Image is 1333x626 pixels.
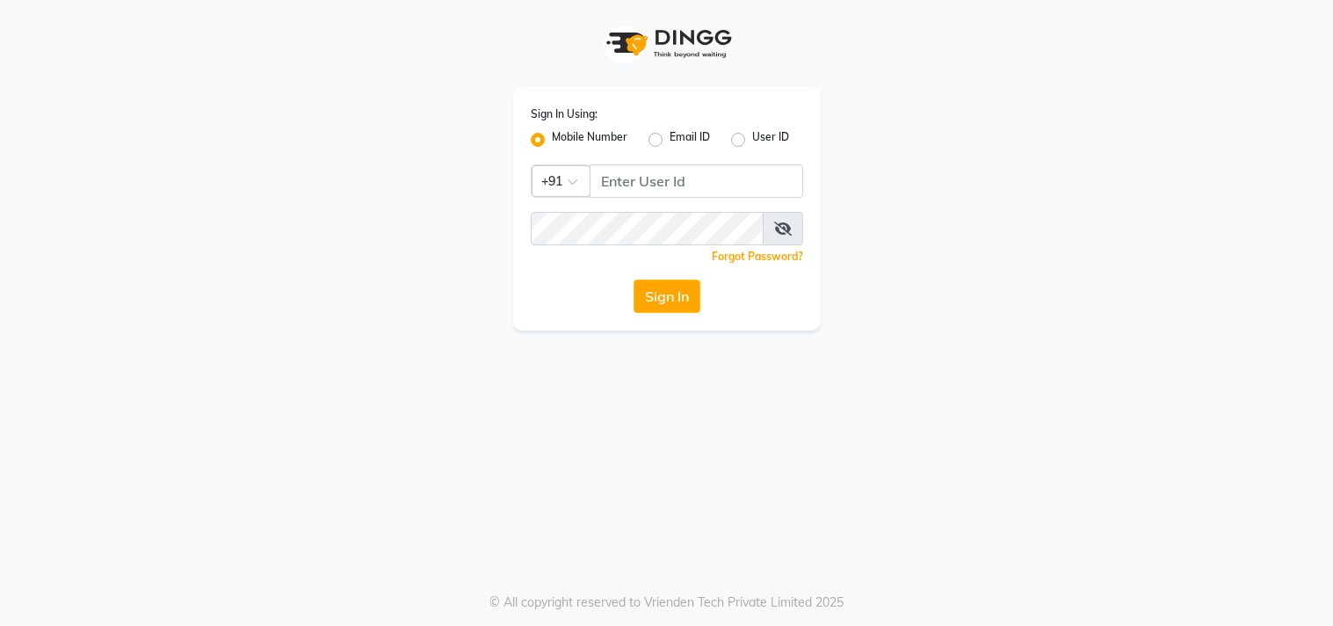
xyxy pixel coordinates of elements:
[531,212,764,245] input: Username
[670,129,710,150] label: Email ID
[552,129,627,150] label: Mobile Number
[634,280,700,313] button: Sign In
[590,164,803,198] input: Username
[752,129,789,150] label: User ID
[531,106,598,122] label: Sign In Using:
[712,250,803,263] a: Forgot Password?
[597,18,737,69] img: logo1.svg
